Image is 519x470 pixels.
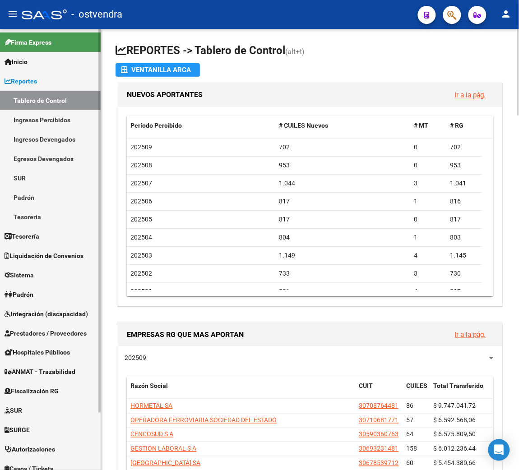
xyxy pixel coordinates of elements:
span: $ 5.454.380,66 [433,460,476,467]
span: 202505 [130,216,152,223]
span: CUILES [406,382,427,390]
span: Razón Social [130,382,168,390]
span: OPERADORA FERROVIARIA SOCIEDAD DEL ESTADO [130,417,277,424]
div: 3 [414,268,443,279]
span: 86 [406,402,413,410]
span: ANMAT - Trazabilidad [5,367,75,377]
div: 1.044 [279,178,407,189]
span: 202502 [130,270,152,277]
span: $ 6.575.809,50 [433,431,476,438]
button: Ir a la pág. [448,87,493,103]
span: 30708764481 [359,402,399,410]
span: Fiscalización RG [5,387,59,396]
span: CUIT [359,382,373,390]
span: # CUILES Nuevos [279,122,328,129]
div: 733 [279,268,407,279]
span: GESTION LABORAL S A [130,445,196,452]
span: # RG [450,122,463,129]
datatable-header-cell: Total Transferido [430,377,493,406]
datatable-header-cell: Período Percibido [127,116,275,135]
span: $ 6.592.568,06 [433,417,476,424]
span: # MT [414,122,428,129]
div: 3 [414,178,443,189]
div: 821 [279,286,407,297]
span: 202504 [130,234,152,241]
div: 817 [279,214,407,225]
span: $ 6.012.236,44 [433,445,476,452]
div: 702 [450,142,479,152]
datatable-header-cell: CUIT [355,377,403,406]
span: Total Transferido [433,382,483,390]
span: Prestadores / Proveedores [5,328,87,338]
div: 0 [414,142,443,152]
div: 803 [450,232,479,243]
div: 1.041 [450,178,479,189]
datatable-header-cell: CUILES [403,377,430,406]
span: Autorizaciones [5,445,55,455]
span: SUR [5,406,22,416]
span: Sistema [5,270,34,280]
span: CENCOSUD S A [130,431,173,438]
span: $ 9.747.041,72 [433,402,476,410]
datatable-header-cell: # RG [446,116,482,135]
span: 202506 [130,198,152,205]
a: Ir a la pág. [455,331,486,339]
div: 817 [450,214,479,225]
div: 4 [414,286,443,297]
div: 816 [450,196,479,207]
span: 202509 [125,355,146,362]
div: 953 [450,160,479,170]
button: Ventanilla ARCA [116,63,200,77]
div: 1 [414,232,443,243]
span: [GEOGRAPHIC_DATA] SA [130,460,200,467]
div: 4 [414,250,443,261]
span: Hospitales Públicos [5,348,70,358]
span: 202507 [130,180,152,187]
span: - ostvendra [71,5,122,24]
mat-icon: person [501,9,512,19]
span: Liquidación de Convenios [5,251,83,261]
span: Período Percibido [130,122,182,129]
span: 64 [406,431,413,438]
div: 0 [414,214,443,225]
span: 60 [406,460,413,467]
span: SURGE [5,425,30,435]
span: HORMETAL SA [130,402,172,410]
div: 1 [414,196,443,207]
h1: REPORTES -> Tablero de Control [116,43,505,59]
a: Ir a la pág. [455,91,486,99]
div: 817 [450,286,479,297]
span: 30678539712 [359,460,399,467]
span: 202503 [130,252,152,259]
span: 158 [406,445,417,452]
span: Integración (discapacidad) [5,309,88,319]
button: Ir a la pág. [448,326,493,343]
span: 57 [406,417,413,424]
span: Padrón [5,290,33,300]
div: 817 [279,196,407,207]
span: NUEVOS APORTANTES [127,90,203,99]
div: 953 [279,160,407,170]
div: 702 [279,142,407,152]
span: Reportes [5,76,37,86]
div: Ventanilla ARCA [121,63,195,77]
div: 1.149 [279,250,407,261]
span: 30693231481 [359,445,399,452]
mat-icon: menu [7,9,18,19]
div: 730 [450,268,479,279]
span: 202501 [130,288,152,295]
span: Firma Express [5,37,51,47]
div: 1.145 [450,250,479,261]
span: (alt+t) [285,47,305,56]
span: 202509 [130,143,152,151]
span: 202508 [130,161,152,169]
div: Open Intercom Messenger [488,439,510,461]
datatable-header-cell: Razón Social [127,377,355,406]
span: EMPRESAS RG QUE MAS APORTAN [127,330,244,339]
span: Inicio [5,57,28,67]
datatable-header-cell: # CUILES Nuevos [275,116,410,135]
span: Tesorería [5,231,39,241]
span: 30710681771 [359,417,399,424]
div: 0 [414,160,443,170]
datatable-header-cell: # MT [410,116,446,135]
